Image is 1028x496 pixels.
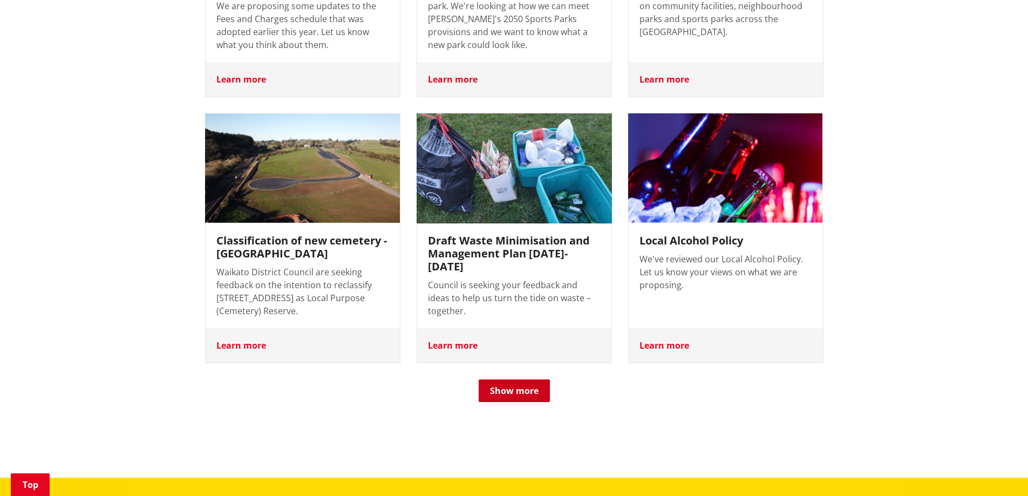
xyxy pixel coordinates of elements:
[417,328,611,363] div: Learn more
[629,328,823,363] div: Learn more
[417,62,611,97] div: Learn more
[11,473,50,496] a: Top
[216,234,389,260] h3: Classification of new cemetery - [GEOGRAPHIC_DATA]
[205,113,400,363] a: Classification of new cemetery - [GEOGRAPHIC_DATA] Waikato District Council are seeking feedback ...
[639,234,812,247] h3: Local Alcohol Policy
[417,113,612,223] img: 5d581ef3-886a-4b9b-9100-f196d1329a9f
[479,379,550,402] button: Show more
[216,266,389,317] p: Waikato District Council are seeking feedback on the intention to reclassify [STREET_ADDRESS] as ...
[417,113,612,363] a: Draft Waste Minimisation and Management Plan [DATE]-[DATE] Council is seeking your feedback and i...
[428,278,601,317] p: Council is seeking your feedback and ideas to help us turn the tide on waste – together.
[628,113,823,223] img: Alcohol policy
[629,62,823,97] div: Learn more
[639,253,812,291] p: We've reviewed our Local Alcohol Policy. Let us know your views on what we are proposing.
[206,328,400,363] div: Learn more
[206,62,400,97] div: Learn more
[628,113,823,363] a: Alcohol policy review Local Alcohol Policy We've reviewed our Local Alcohol Policy. Let us know y...
[205,113,400,223] img: whangarata cemetery
[978,451,1017,490] iframe: Messenger Launcher
[428,234,601,273] h3: Draft Waste Minimisation and Management Plan [DATE]-[DATE]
